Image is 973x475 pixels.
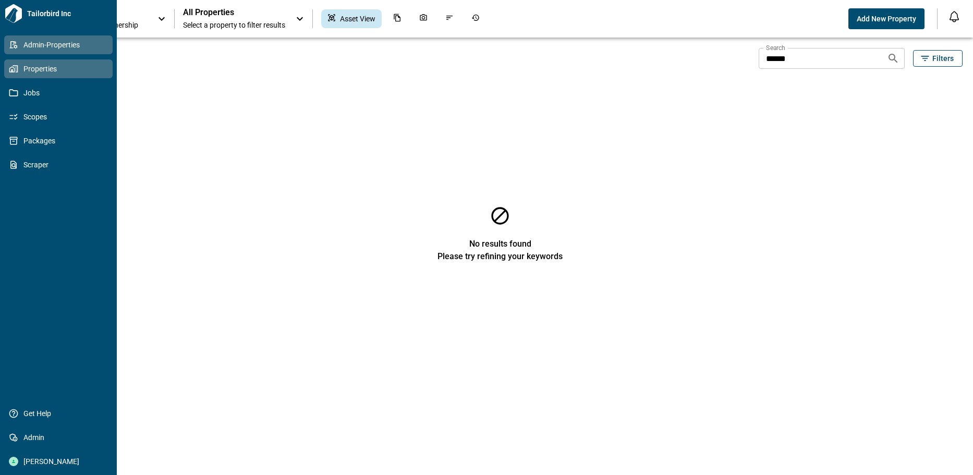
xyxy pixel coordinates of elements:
[932,53,954,64] span: Filters
[183,7,285,18] span: All Properties
[4,428,113,447] a: Admin
[469,226,531,249] span: No results found
[23,8,113,19] span: Tailorbird Inc
[18,456,103,467] span: [PERSON_NAME]
[18,432,103,443] span: Admin
[883,48,904,69] button: Search properties
[18,136,103,146] span: Packages
[4,83,113,102] a: Jobs
[913,50,963,67] button: Filters
[4,59,113,78] a: Properties
[183,20,285,30] span: Select a property to filter results
[437,249,563,262] span: Please try refining your keywords
[18,408,103,419] span: Get Help
[946,8,963,25] button: Open notification feed
[4,35,113,54] a: Admin-Properties
[4,155,113,174] a: Scraper
[387,9,408,28] div: Documents
[18,64,103,74] span: Properties
[766,43,785,52] label: Search
[413,9,434,28] div: Photos
[848,8,925,29] button: Add New Property
[321,9,382,28] div: Asset View
[38,53,755,64] span: 19 Properties
[18,40,103,50] span: Admin-Properties
[18,160,103,170] span: Scraper
[18,88,103,98] span: Jobs
[857,14,916,24] span: Add New Property
[340,14,375,24] span: Asset View
[18,112,103,122] span: Scopes
[4,131,113,150] a: Packages
[439,9,460,28] div: Issues & Info
[465,9,486,28] div: Job History
[4,107,113,126] a: Scopes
